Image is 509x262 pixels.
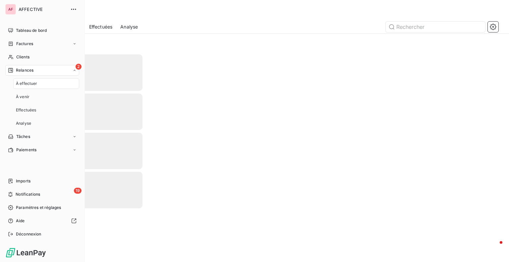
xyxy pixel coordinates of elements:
input: Rechercher [386,22,485,32]
span: 19 [74,188,82,194]
span: À effectuer [16,81,37,87]
span: Analyse [16,120,31,126]
span: Clients [16,54,29,60]
span: Factures [16,41,33,47]
span: Tableau de bord [16,28,47,33]
span: À venir [16,94,29,100]
img: Logo LeanPay [5,247,46,258]
span: Tâches [16,134,30,140]
span: Paiements [16,147,36,153]
span: Notifications [16,191,40,197]
div: AF [5,4,16,15]
span: Effectuées [89,24,113,30]
span: Effectuées [16,107,36,113]
span: 2 [76,64,82,70]
span: Relances [16,67,33,73]
span: Aide [16,218,25,224]
a: Aide [5,216,79,226]
span: AFFECTIVE [19,7,66,12]
iframe: Intercom live chat [486,239,502,255]
span: Analyse [120,24,138,30]
span: Paramètres et réglages [16,205,61,211]
span: Imports [16,178,30,184]
span: Déconnexion [16,231,41,237]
